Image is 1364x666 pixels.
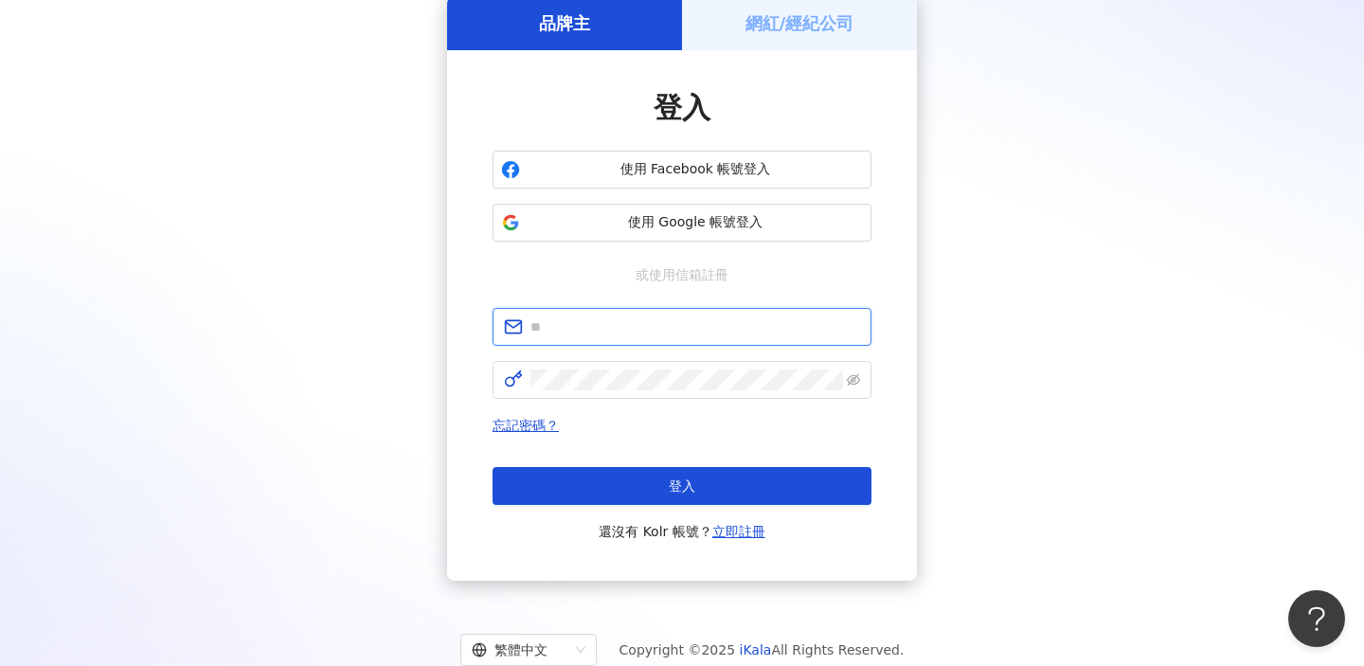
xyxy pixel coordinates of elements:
span: 登入 [669,478,695,494]
span: 還沒有 Kolr 帳號？ [599,520,765,543]
span: eye-invisible [847,373,860,387]
a: 立即註冊 [712,524,765,539]
button: 登入 [493,467,871,505]
button: 使用 Google 帳號登入 [493,204,871,242]
button: 使用 Facebook 帳號登入 [493,151,871,189]
span: 或使用信箱註冊 [622,264,742,285]
iframe: Help Scout Beacon - Open [1288,590,1345,647]
a: iKala [740,642,772,657]
h5: 網紅/經紀公司 [745,11,854,35]
span: Copyright © 2025 All Rights Reserved. [619,639,905,661]
h5: 品牌主 [539,11,590,35]
span: 使用 Facebook 帳號登入 [528,160,863,179]
span: 登入 [654,91,710,124]
a: 忘記密碼？ [493,418,559,433]
div: 繁體中文 [472,635,568,665]
span: 使用 Google 帳號登入 [528,213,863,232]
